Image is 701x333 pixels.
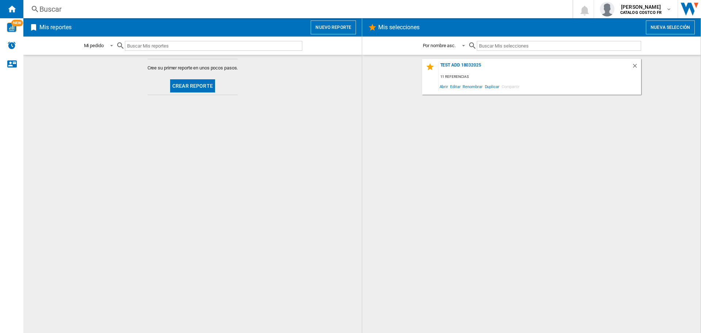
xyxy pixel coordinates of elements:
div: Test add 18032025 [438,63,632,72]
h2: Mis reportes [38,20,73,34]
h2: Mis selecciones [377,20,421,34]
img: profile.jpg [600,2,614,16]
b: CATALOG COSTCO FR [620,10,662,15]
div: Por nombre asc. [423,43,456,48]
input: Buscar Mis selecciones [477,41,641,51]
button: Nuevo reporte [311,20,356,34]
span: Compartir [501,82,521,91]
span: Renombrar [461,82,483,91]
div: Borrar [632,63,641,72]
img: alerts-logo.svg [7,41,16,50]
div: 11 referencias [438,72,641,82]
span: [PERSON_NAME] [620,3,662,11]
button: Crear reporte [170,79,215,92]
img: wise-card.svg [7,23,16,32]
span: Duplicar [484,82,501,91]
div: Buscar [39,4,553,14]
input: Buscar Mis reportes [125,41,302,51]
span: Abrir [438,82,449,91]
button: Nueva selección [646,20,695,34]
span: Editar [449,82,461,91]
div: Mi pedido [84,43,104,48]
span: NEW [11,20,23,26]
span: Cree su primer reporte en unos pocos pasos. [148,65,238,71]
